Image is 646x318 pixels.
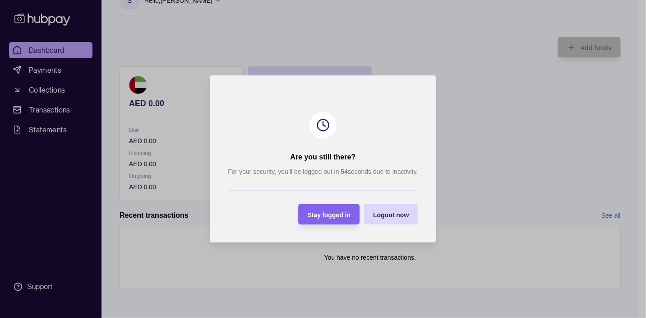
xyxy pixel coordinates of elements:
span: Logout now [373,211,409,219]
span: Stay logged in [308,211,351,219]
p: For your security, you’ll be logged out in seconds due to inactivity. [228,167,418,177]
strong: 54 [341,168,348,175]
button: Stay logged in [299,204,360,224]
button: Logout now [364,204,418,224]
h2: Are you still there? [291,152,356,162]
